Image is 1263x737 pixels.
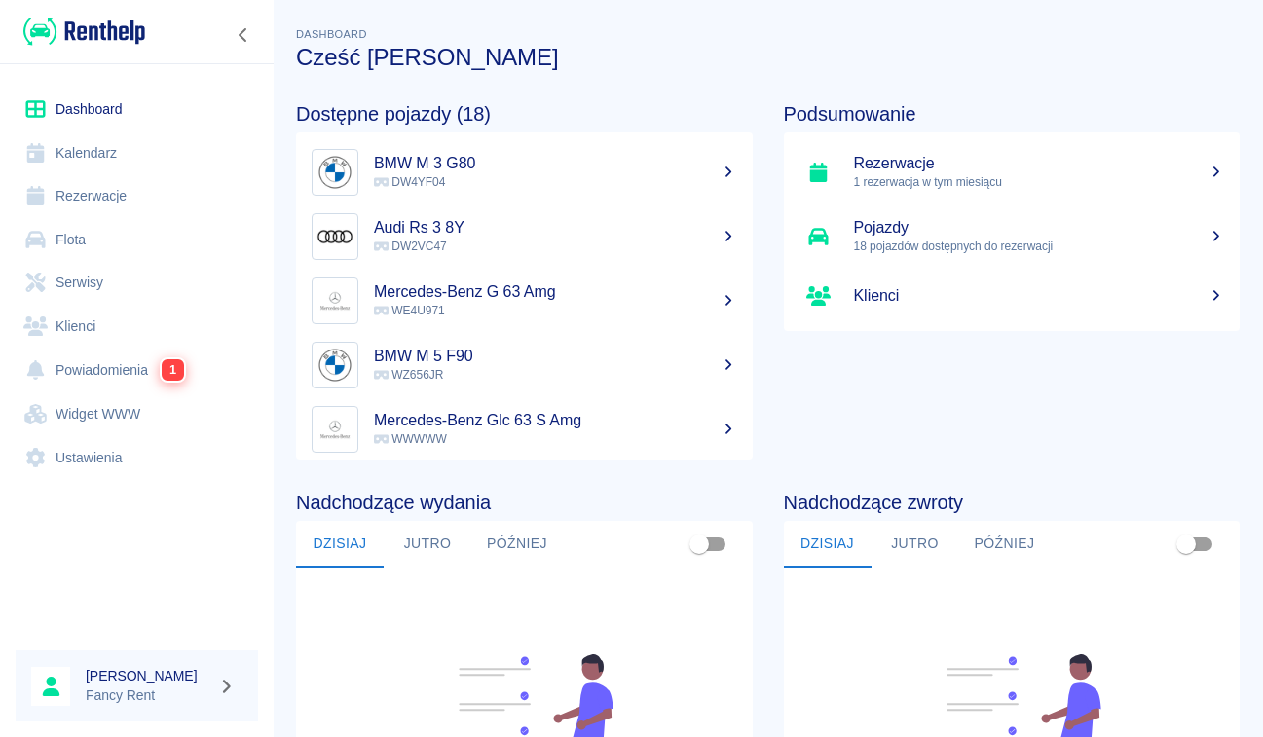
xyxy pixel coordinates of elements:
[854,238,1225,255] p: 18 pojazdów dostępnych do rezerwacji
[374,368,443,382] span: WZ656JR
[16,348,258,392] a: Powiadomienia1
[296,269,753,333] a: ImageMercedes-Benz G 63 Amg WE4U971
[854,154,1225,173] h5: Rezerwacje
[316,282,353,319] img: Image
[16,88,258,131] a: Dashboard
[872,521,959,568] button: Jutro
[86,685,210,706] p: Fancy Rent
[681,526,718,563] span: Pokaż przypisane tylko do mnie
[296,102,753,126] h4: Dostępne pojazdy (18)
[16,16,145,48] a: Renthelp logo
[854,286,1225,306] h5: Klienci
[784,491,1241,514] h4: Nadchodzące zwroty
[1168,526,1205,563] span: Pokaż przypisane tylko do mnie
[296,491,753,514] h4: Nadchodzące wydania
[316,218,353,255] img: Image
[374,304,445,317] span: WE4U971
[854,173,1225,191] p: 1 rezerwacja w tym miesiącu
[316,411,353,448] img: Image
[854,218,1225,238] h5: Pojazdy
[784,204,1241,269] a: Pojazdy18 pojazdów dostępnych do rezerwacji
[16,392,258,436] a: Widget WWW
[296,28,367,40] span: Dashboard
[162,359,184,382] span: 1
[374,282,737,302] h5: Mercedes-Benz G 63 Amg
[784,521,872,568] button: Dzisiaj
[16,436,258,480] a: Ustawienia
[784,102,1241,126] h4: Podsumowanie
[316,154,353,191] img: Image
[296,521,384,568] button: Dzisiaj
[784,140,1241,204] a: Rezerwacje1 rezerwacja w tym miesiącu
[296,140,753,204] a: ImageBMW M 3 G80 DW4YF04
[296,333,753,397] a: ImageBMW M 5 F90 WZ656JR
[86,666,210,685] h6: [PERSON_NAME]
[16,261,258,305] a: Serwisy
[374,411,737,430] h5: Mercedes-Benz Glc 63 S Amg
[316,347,353,384] img: Image
[471,521,563,568] button: Później
[229,22,258,48] button: Zwiń nawigację
[374,218,737,238] h5: Audi Rs 3 8Y
[296,44,1240,71] h3: Cześć [PERSON_NAME]
[296,204,753,269] a: ImageAudi Rs 3 8Y DW2VC47
[374,432,447,446] span: WWWWW
[16,174,258,218] a: Rezerwacje
[23,16,145,48] img: Renthelp logo
[374,154,737,173] h5: BMW M 3 G80
[384,521,471,568] button: Jutro
[296,397,753,461] a: ImageMercedes-Benz Glc 63 S Amg WWWWW
[16,305,258,349] a: Klienci
[374,240,447,253] span: DW2VC47
[959,521,1051,568] button: Później
[16,218,258,262] a: Flota
[374,175,445,189] span: DW4YF04
[784,269,1241,323] a: Klienci
[16,131,258,175] a: Kalendarz
[374,347,737,366] h5: BMW M 5 F90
